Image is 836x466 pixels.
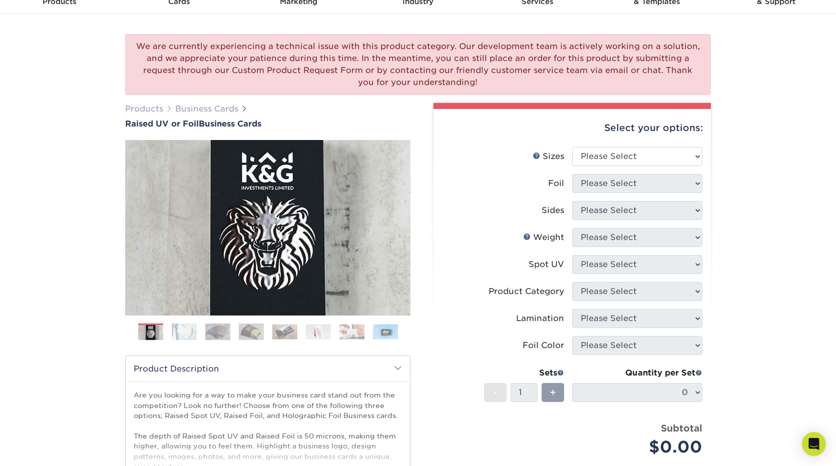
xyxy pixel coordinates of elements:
[373,324,398,339] img: Business Cards 08
[548,177,564,189] div: Foil
[125,119,410,128] h1: Business Cards
[580,435,702,459] div: $0.00
[125,104,163,113] a: Products
[125,85,410,370] img: Raised UV or Foil 01
[306,324,331,339] img: Business Cards 06
[523,231,564,243] div: Weight
[661,422,702,433] strong: Subtotal
[523,339,564,351] div: Foil Color
[175,104,238,113] a: Business Cards
[126,356,410,381] h2: Product Description
[550,385,556,400] span: +
[489,285,564,297] div: Product Category
[493,385,498,400] span: -
[802,432,826,456] div: Open Intercom Messenger
[205,323,230,340] img: Business Cards 03
[533,150,564,162] div: Sizes
[239,323,264,340] img: Business Cards 04
[516,312,564,324] div: Lamination
[484,367,564,379] div: Sets
[125,34,711,95] div: We are currently experiencing a technical issue with this product category. Our development team ...
[125,119,199,128] span: Raised UV or Foil
[572,367,702,379] div: Quantity per Set
[272,324,297,339] img: Business Cards 05
[125,119,410,128] a: Raised UV or FoilBusiness Cards
[529,258,564,270] div: Spot UV
[442,109,703,147] div: Select your options:
[339,324,364,339] img: Business Cards 07
[172,323,197,340] img: Business Cards 02
[138,320,163,345] img: Business Cards 01
[542,204,564,216] div: Sides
